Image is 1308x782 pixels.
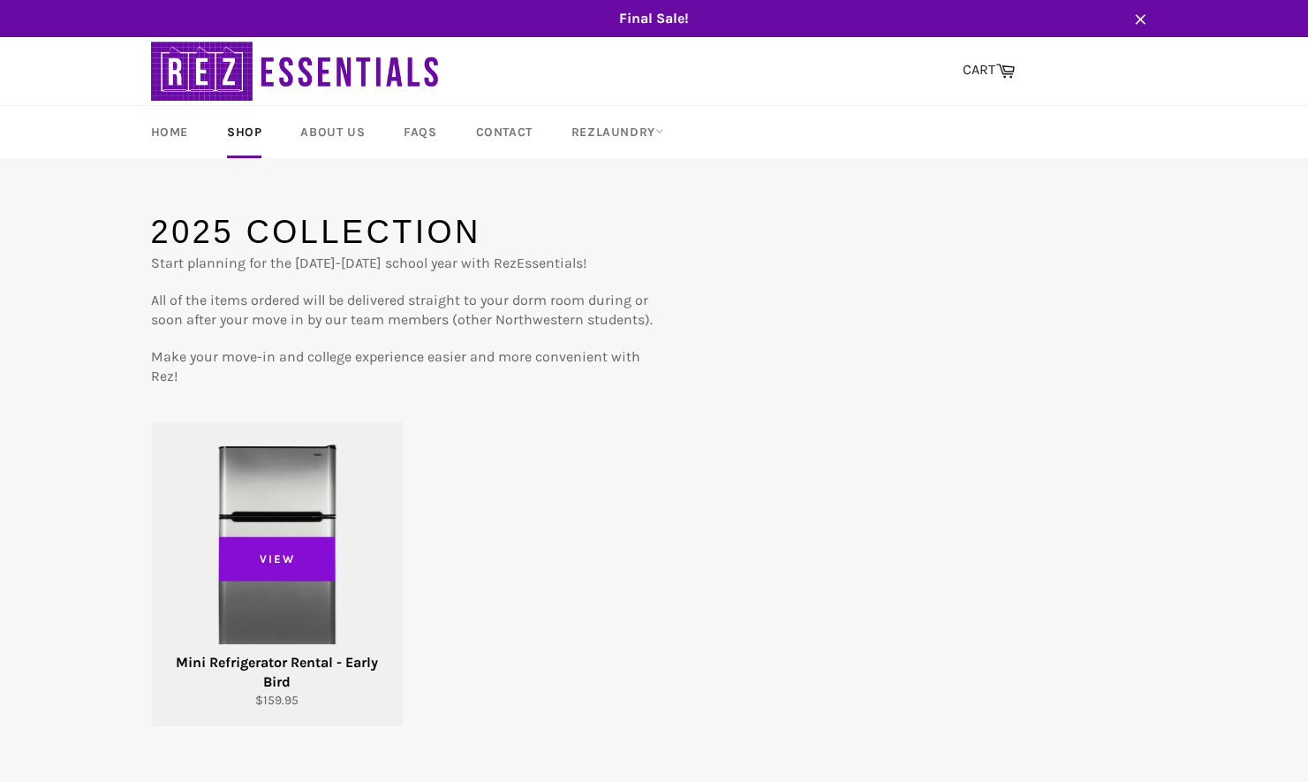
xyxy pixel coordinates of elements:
[151,254,654,273] p: Start planning for the [DATE]-[DATE] school year with RezEssentials!
[151,291,654,330] p: All of the items ordered will be delivered straight to your dorm room during or soon after your m...
[163,653,391,692] div: Mini Refrigerator Rental - Early Bird
[151,347,654,386] p: Make your move-in and college experience easier and more convenient with Rez!
[386,106,454,158] a: FAQs
[151,421,403,727] a: Mini Refrigerator Rental - Early Bird Mini Refrigerator Rental - Early Bird $159.95 View
[133,106,206,158] a: Home
[209,106,279,158] a: Shop
[133,9,1176,28] span: Final Sale!
[954,52,1024,89] a: CART
[151,210,654,254] h1: 2025 Collection
[283,106,382,158] a: About Us
[219,537,336,581] span: View
[458,106,550,158] a: Contact
[151,37,442,105] img: RezEssentials
[554,106,681,158] a: RezLaundry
